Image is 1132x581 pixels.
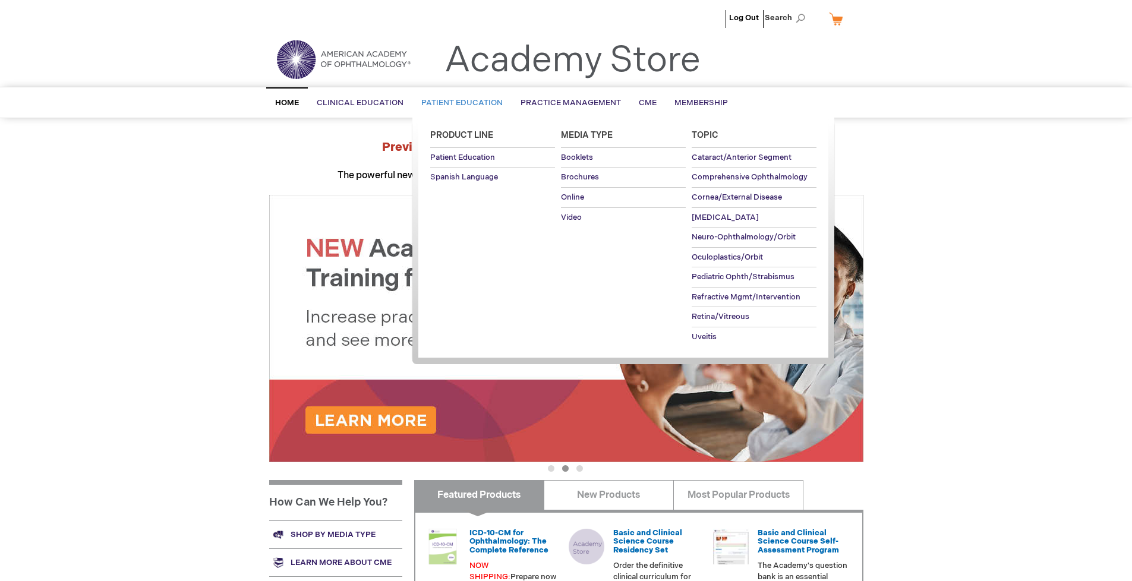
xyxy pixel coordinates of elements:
span: Oculoplastics/Orbit [692,252,763,262]
a: Basic and Clinical Science Course Residency Set [613,528,682,555]
span: Video [561,213,582,222]
span: Pediatric Ophth/Strabismus [692,272,794,282]
span: Retina/Vitreous [692,312,749,321]
a: New Products [544,480,674,510]
strong: Preview the at AAO 2025 [382,140,750,154]
span: Topic [692,130,718,140]
span: Patient Education [421,98,503,108]
span: Cataract/Anterior Segment [692,153,792,162]
span: Neuro-Ophthalmology/Orbit [692,232,796,242]
span: Clinical Education [317,98,403,108]
button: 3 of 3 [576,465,583,472]
span: Online [561,192,584,202]
span: Membership [674,98,728,108]
span: Comprehensive Ophthalmology [692,172,808,182]
span: Patient Education [430,153,495,162]
button: 1 of 3 [548,465,554,472]
span: Media Type [561,130,613,140]
span: Uveitis [692,332,717,342]
span: Brochures [561,172,599,182]
span: Cornea/External Disease [692,192,782,202]
h1: How Can We Help You? [269,480,402,520]
span: Product Line [430,130,493,140]
a: Learn more about CME [269,548,402,576]
span: Booklets [561,153,593,162]
a: Shop by media type [269,520,402,548]
button: 2 of 3 [562,465,569,472]
span: Refractive Mgmt/Intervention [692,292,800,302]
img: bcscself_20.jpg [713,529,749,564]
a: ICD-10-CM for Ophthalmology: The Complete Reference [469,528,548,555]
span: Spanish Language [430,172,498,182]
a: Featured Products [414,480,544,510]
img: 0120008u_42.png [425,529,461,564]
span: Search [765,6,810,30]
span: Home [275,98,299,108]
a: Basic and Clinical Science Course Self-Assessment Program [758,528,839,555]
a: Academy Store [444,39,701,82]
a: Log Out [729,13,759,23]
span: Practice Management [521,98,621,108]
span: [MEDICAL_DATA] [692,213,759,222]
img: placeholder_image_1.png [569,529,604,564]
span: CME [639,98,657,108]
a: Most Popular Products [673,480,803,510]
